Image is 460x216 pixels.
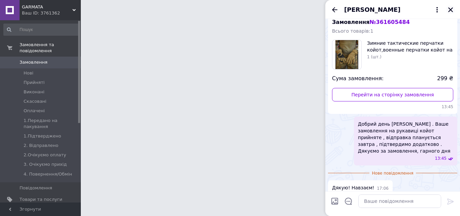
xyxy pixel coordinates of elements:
span: Зимние тактические перчатки койот,военные перчатки койот на флисе,перчатки койот зима,сенсорные з... [367,40,453,53]
span: Сума замовлення: [332,75,384,83]
span: Оплачені [24,108,45,114]
span: 299 ₴ [437,75,453,83]
span: [PERSON_NAME] [344,5,400,14]
span: Дякую! Навзаєм! [332,184,374,191]
input: Пошук [3,24,79,36]
span: Прийняті [24,80,44,86]
span: 1.Передано на пакування [24,118,79,130]
span: 4. Повернення/Обмін [24,171,72,177]
span: 2.Очікуємо оплату [24,152,66,158]
span: Замовлення та повідомлення [20,42,81,54]
span: 17:06 12.09.2025 [377,186,389,191]
span: 13:45 12.09.2025 [332,104,453,110]
button: Закрити [447,6,455,14]
span: Повідомлення [20,185,52,191]
span: 1.Підтверджено [24,133,61,139]
span: Нові [24,70,33,76]
button: Назад [331,6,339,14]
span: № 361605484 [369,19,409,25]
span: 2. Відправлено [24,143,58,149]
div: Ваш ID: 3761362 [22,10,81,16]
span: GARMATA [22,4,72,10]
a: Перейти на сторінку замовлення [332,88,453,101]
span: Всього товарів: 1 [332,28,373,34]
span: Нове повідомлення [369,171,416,176]
span: 1 (шт.) [367,55,382,59]
img: 6399856100_w200_h200_zimnie-takticheskie-perchatki.jpg [335,40,359,69]
span: Замовлення [332,19,410,25]
span: Добрий день [PERSON_NAME] . Ваше замовлення на рукавиці койот прийняте , відправка планується зав... [358,121,453,154]
span: 3. Очікуємо прихід [24,161,67,167]
span: Товари та послуги [20,196,62,203]
span: Скасовані [24,98,46,104]
button: [PERSON_NAME] [344,5,441,14]
span: 13:45 12.09.2025 [435,156,447,161]
span: Замовлення [20,59,47,65]
span: Виконані [24,89,44,95]
button: Відкрити шаблони відповідей [344,197,353,206]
